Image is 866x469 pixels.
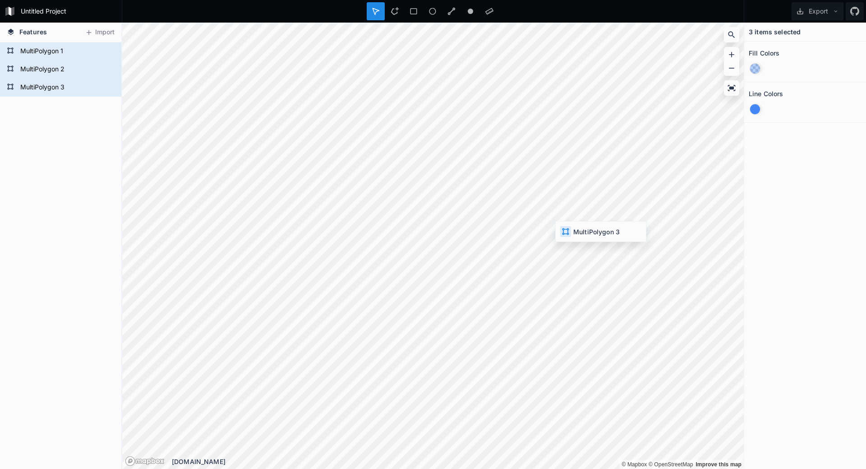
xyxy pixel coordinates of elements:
[749,27,801,37] h4: 3 items selected
[792,2,843,20] button: Export
[749,87,783,101] h2: Line Colors
[125,456,165,466] a: Mapbox logo
[80,25,119,40] button: Import
[622,461,647,468] a: Mapbox
[649,461,693,468] a: OpenStreetMap
[749,46,780,60] h2: Fill Colors
[172,457,744,466] div: [DOMAIN_NAME]
[19,27,47,37] span: Features
[696,461,742,468] a: Map feedback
